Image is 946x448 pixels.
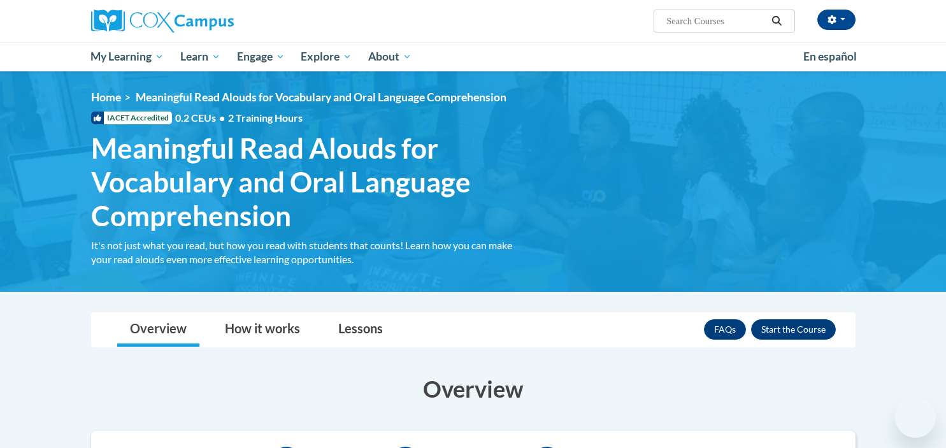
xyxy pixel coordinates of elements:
[175,111,303,125] span: 0.2 CEUs
[237,49,285,64] span: Engage
[665,13,767,29] input: Search Courses
[83,42,173,71] a: My Learning
[91,373,856,405] h3: Overview
[219,112,225,124] span: •
[895,397,936,438] iframe: Button to launch messaging window
[228,112,303,124] span: 2 Training Hours
[91,10,234,33] img: Cox Campus
[90,49,164,64] span: My Learning
[368,49,412,64] span: About
[292,42,360,71] a: Explore
[751,319,836,340] button: Enroll
[91,238,531,266] div: It's not just what you read, but how you read with students that counts! Learn how you can make y...
[180,49,220,64] span: Learn
[817,10,856,30] button: Account Settings
[72,42,875,71] div: Main menu
[803,50,857,63] span: En español
[212,313,313,347] a: How it works
[91,112,172,124] span: IACET Accredited
[91,90,121,104] a: Home
[360,42,420,71] a: About
[91,10,333,33] a: Cox Campus
[795,43,865,70] a: En español
[117,313,199,347] a: Overview
[229,42,293,71] a: Engage
[91,131,531,232] span: Meaningful Read Alouds for Vocabulary and Oral Language Comprehension
[326,313,396,347] a: Lessons
[136,90,506,104] span: Meaningful Read Alouds for Vocabulary and Oral Language Comprehension
[301,49,352,64] span: Explore
[172,42,229,71] a: Learn
[704,319,746,340] a: FAQs
[767,13,786,29] button: Search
